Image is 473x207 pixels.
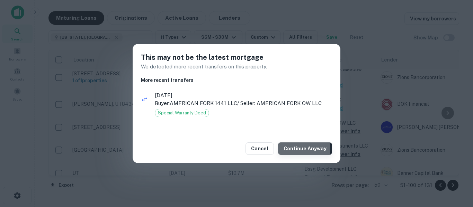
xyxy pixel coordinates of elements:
[155,99,332,107] p: Buyer: AMERICAN FORK 1441 LLC / Seller: AMERICAN FORK OW LLC
[141,76,332,84] h6: More recent transfers
[141,63,332,71] p: We detected more recent transfers on this property.
[278,142,332,155] button: Continue Anyway
[246,142,274,155] button: Cancel
[155,91,332,100] span: [DATE]
[155,110,209,116] span: Special Warranty Deed
[141,52,332,63] h5: This may not be the latest mortgage
[438,152,473,185] iframe: Chat Widget
[155,109,209,117] div: Special Warranty Deed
